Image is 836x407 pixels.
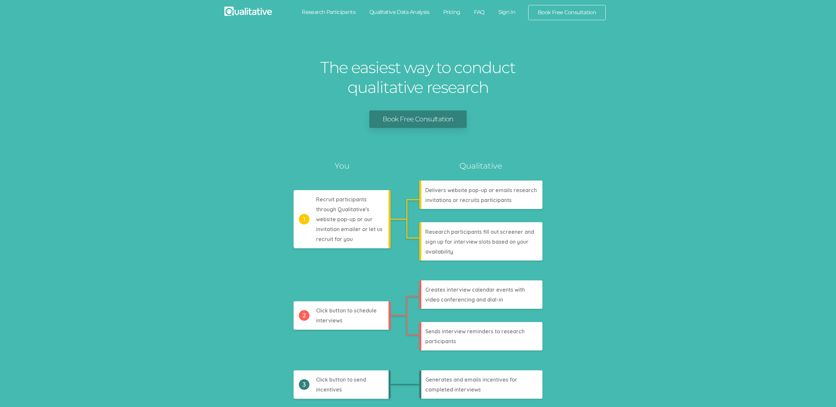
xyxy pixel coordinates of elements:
[335,161,349,171] tspan: You
[529,5,605,20] a: Book Free Consultation
[491,5,523,20] a: Sign In
[425,386,481,393] tspan: completed interviews
[459,161,502,171] tspan: Qualitative
[319,58,517,97] h1: The easiest way to conduct qualitative research
[316,236,353,242] tspan: recruit for you
[224,7,272,16] img: Qualitative
[295,5,362,20] a: Research Participants
[467,5,491,20] a: FAQ
[425,248,453,255] tspan: availability
[425,197,512,203] tspan: invitations or recruits participants
[436,5,467,20] a: Pricing
[303,216,305,223] tspan: 1
[425,187,537,193] tspan: Delivers website pop-up or emails research
[316,196,367,203] tspan: Recruit participants
[302,312,306,319] tspan: 2
[425,328,525,335] tspan: Sends interview reminders to research
[425,228,534,235] tspan: Research participants fill out screener and
[316,226,383,232] tspan: invitation emailer or let us
[302,381,306,388] tspan: 3
[316,317,343,324] tspan: interviews
[316,386,342,393] tspan: incentives
[425,376,517,383] tspan: Generates and emails incentives for
[425,286,525,293] tspan: Creates interview calendar events with
[425,296,503,303] tspan: video conferencing and dial-in
[316,206,369,213] tspan: through Qualitative's
[316,376,366,383] tspan: Click button to send
[316,216,373,223] tspan: website pop-up or our
[425,238,529,245] tspan: sign up for interview slots based on your
[362,5,436,20] a: Qualitative Data Analysis
[425,338,456,345] tspan: participants
[369,110,466,128] a: Book Free Consultation
[316,307,377,314] tspan: Click button to schedule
